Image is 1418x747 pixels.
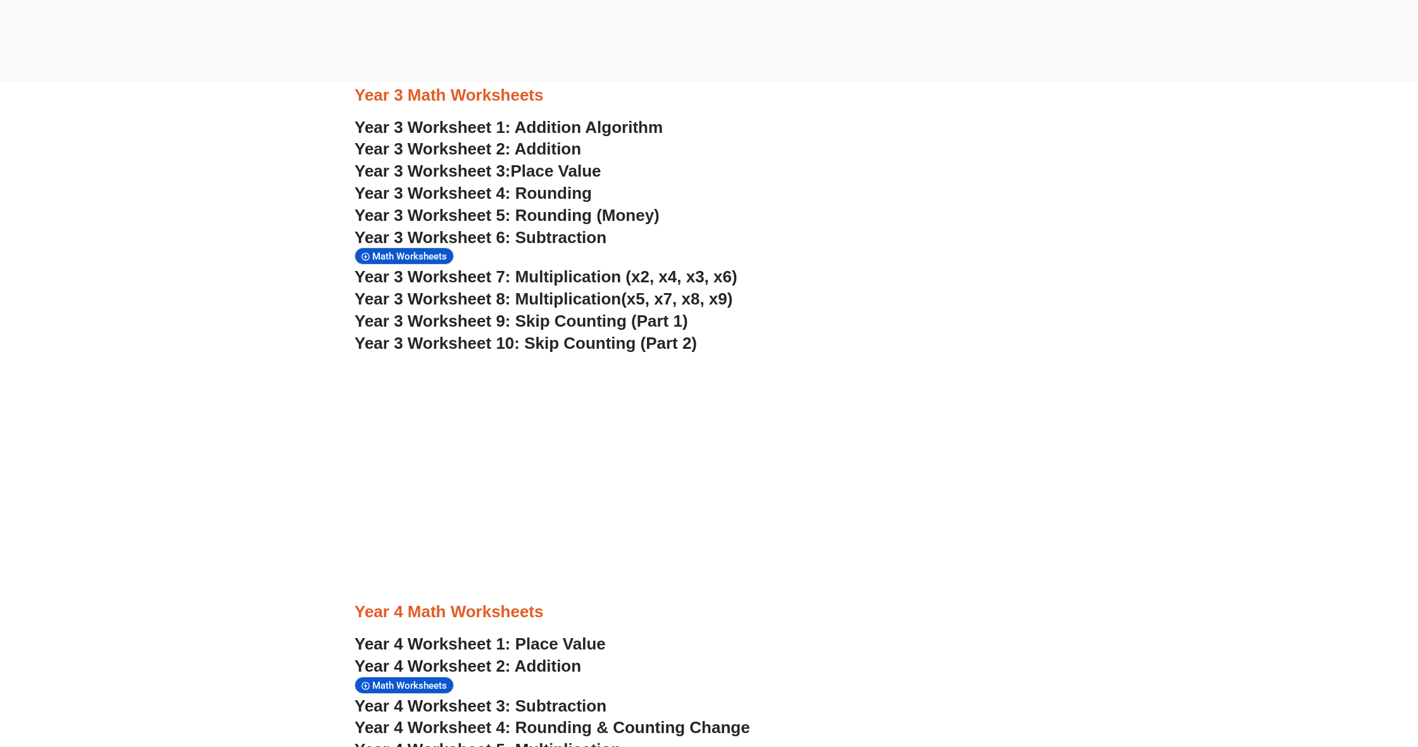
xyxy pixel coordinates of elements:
[511,161,601,180] span: Place Value
[354,267,737,286] a: Year 3 Worksheet 7: Multiplication (x2, x4, x3, x6)
[354,634,606,653] a: Year 4 Worksheet 1: Place Value
[354,311,688,330] a: Year 3 Worksheet 9: Skip Counting (Part 1)
[354,334,697,353] a: Year 3 Worksheet 10: Skip Counting (Part 2)
[354,118,663,137] a: Year 3 Worksheet 1: Addition Algorithm
[354,696,606,715] a: Year 4 Worksheet 3: Subtraction
[354,228,606,247] a: Year 3 Worksheet 6: Subtraction
[329,411,1089,589] iframe: Advertisement
[354,289,732,308] a: Year 3 Worksheet 8: Multiplication(x5, x7, x8, x9)
[354,139,581,158] a: Year 3 Worksheet 2: Addition
[354,184,592,203] a: Year 3 Worksheet 4: Rounding
[354,289,621,308] span: Year 3 Worksheet 8: Multiplication
[354,85,1063,106] h3: Year 3 Math Worksheets
[1355,686,1418,747] iframe: Chat Widget
[372,251,451,262] span: Math Worksheets
[354,677,454,694] div: Math Worksheets
[354,248,454,265] div: Math Worksheets
[354,601,1063,623] h3: Year 4 Math Worksheets
[354,656,581,675] a: Year 4 Worksheet 2: Addition
[354,161,511,180] span: Year 3 Worksheet 3:
[354,206,660,225] a: Year 3 Worksheet 5: Rounding (Money)
[621,289,732,308] span: (x5, x7, x8, x9)
[354,718,750,737] a: Year 4 Worksheet 4: Rounding & Counting Change
[372,680,451,691] span: Math Worksheets
[354,161,601,180] a: Year 3 Worksheet 3:Place Value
